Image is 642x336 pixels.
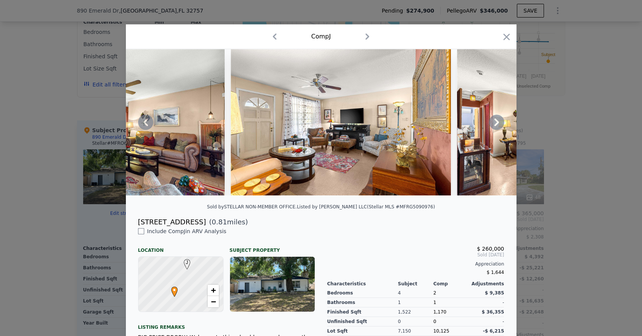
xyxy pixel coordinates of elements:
[230,241,315,253] div: Subject Property
[327,252,504,258] span: Sold [DATE]
[482,309,504,315] span: $ 36,355
[207,204,297,210] div: Sold by STELLAR NON-MEMBER OFFICE .
[433,309,446,315] span: 1,170
[297,204,435,210] div: Listed by [PERSON_NAME] LLC (Stellar MLS #MFRG5090976)
[398,288,433,298] div: 4
[169,284,180,296] span: •
[138,241,224,253] div: Location
[138,318,315,330] div: Listing remarks
[398,281,433,287] div: Subject
[212,218,227,226] span: 0.81
[433,290,436,296] span: 2
[182,259,187,264] div: J
[327,288,398,298] div: Bedrooms
[206,217,248,227] span: ( miles)
[469,317,504,326] div: -
[138,217,206,227] div: [STREET_ADDRESS]
[211,285,216,295] span: +
[477,246,504,252] span: $ 260,000
[231,49,451,195] img: Property Img
[398,317,433,326] div: 0
[327,298,398,307] div: Bathrooms
[433,281,469,287] div: Comp
[433,298,469,307] div: 1
[208,285,219,296] a: Zoom in
[208,296,219,307] a: Zoom out
[211,297,216,306] span: −
[487,270,504,275] span: $ 1,644
[398,326,433,336] div: 7,150
[144,228,230,234] span: Include Comp J in ARV Analysis
[398,307,433,317] div: 1,522
[398,298,433,307] div: 1
[433,319,436,324] span: 0
[433,328,449,334] span: 10,125
[327,261,504,267] div: Appreciation
[311,32,331,41] div: Comp J
[469,298,504,307] div: -
[327,307,398,317] div: Finished Sqft
[327,281,398,287] div: Characteristics
[469,281,504,287] div: Adjustments
[169,286,174,291] div: •
[485,290,504,296] span: $ 9,385
[327,317,398,326] div: Unfinished Sqft
[327,326,398,336] div: Lot Sqft
[182,259,192,266] span: J
[483,328,504,334] span: -$ 6,215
